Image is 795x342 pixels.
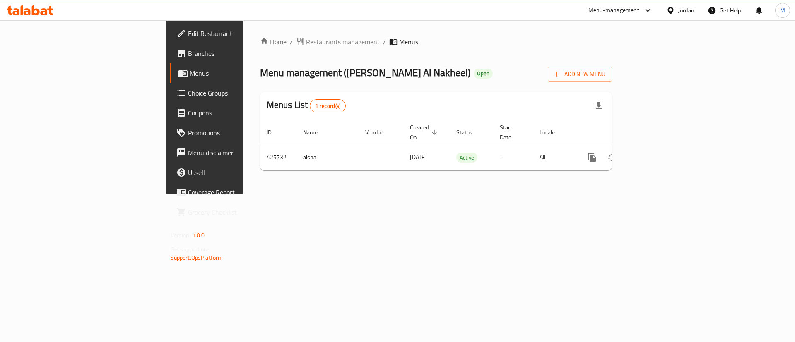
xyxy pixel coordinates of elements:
[188,148,293,158] span: Menu disclaimer
[170,83,299,103] a: Choice Groups
[474,69,493,79] div: Open
[267,99,346,112] h2: Menus List
[540,127,566,137] span: Locale
[493,145,533,170] td: -
[548,67,612,82] button: Add New Menu
[170,103,299,123] a: Coupons
[474,70,493,77] span: Open
[310,102,345,110] span: 1 record(s)
[190,68,293,78] span: Menus
[188,167,293,177] span: Upsell
[582,148,602,167] button: more
[170,182,299,202] a: Coverage Report
[188,128,293,138] span: Promotions
[383,37,386,47] li: /
[171,244,209,255] span: Get support on:
[260,63,470,82] span: Menu management ( [PERSON_NAME] Al Nakheel )
[260,120,668,170] table: enhanced table
[303,127,328,137] span: Name
[410,152,427,163] span: [DATE]
[188,88,293,98] span: Choice Groups
[310,99,346,112] div: Total records count
[267,127,282,137] span: ID
[410,122,440,142] span: Created On
[260,37,612,47] nav: breadcrumb
[602,148,622,167] button: Change Status
[589,96,609,116] div: Export file
[171,230,191,241] span: Version:
[365,127,393,137] span: Vendor
[533,145,576,170] td: All
[170,202,299,222] a: Grocery Checklist
[554,69,605,79] span: Add New Menu
[188,48,293,58] span: Branches
[678,6,694,15] div: Jordan
[170,143,299,163] a: Menu disclaimer
[500,122,523,142] span: Start Date
[188,187,293,197] span: Coverage Report
[306,37,380,47] span: Restaurants management
[456,153,477,163] span: Active
[188,29,293,38] span: Edit Restaurant
[576,120,668,145] th: Actions
[296,37,380,47] a: Restaurants management
[171,252,223,263] a: Support.OpsPlatform
[192,230,205,241] span: 1.0.0
[456,127,483,137] span: Status
[170,163,299,182] a: Upsell
[170,63,299,83] a: Menus
[296,145,359,170] td: aisha
[188,207,293,217] span: Grocery Checklist
[399,37,418,47] span: Menus
[188,108,293,118] span: Coupons
[170,123,299,143] a: Promotions
[170,24,299,43] a: Edit Restaurant
[170,43,299,63] a: Branches
[588,5,639,15] div: Menu-management
[780,6,785,15] span: M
